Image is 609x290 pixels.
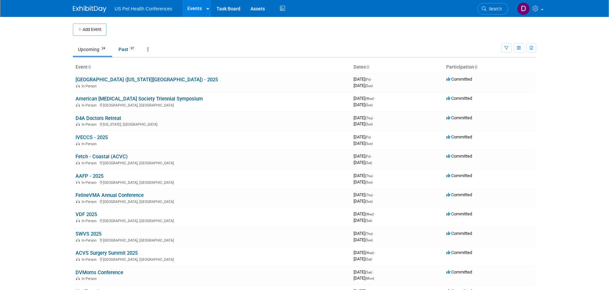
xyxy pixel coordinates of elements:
span: [DATE] [354,77,373,82]
span: 97 [129,46,136,51]
span: (Thu) [365,193,373,197]
span: In-Person [82,180,99,185]
span: - [374,231,375,236]
span: In-Person [82,142,99,146]
span: Committed [446,115,472,120]
span: [DATE] [354,134,373,139]
span: - [374,115,375,120]
a: Past97 [113,43,141,56]
th: Participation [443,61,536,73]
span: [DATE] [354,270,374,275]
span: [DATE] [354,250,376,255]
span: [DATE] [354,276,374,281]
span: Committed [446,154,472,159]
img: In-Person Event [76,257,80,261]
span: (Sat) [365,257,372,261]
span: Committed [446,134,472,139]
span: (Sun) [365,84,373,88]
span: [DATE] [354,218,372,223]
span: [DATE] [354,237,373,242]
span: (Wed) [365,212,374,216]
span: [DATE] [354,154,373,159]
span: [DATE] [354,256,372,261]
span: [DATE] [354,83,373,88]
span: - [374,192,375,197]
a: Search [477,3,508,15]
span: [DATE] [354,192,375,197]
span: [DATE] [354,96,376,101]
img: In-Person Event [76,180,80,184]
div: [GEOGRAPHIC_DATA], [GEOGRAPHIC_DATA] [76,218,348,223]
span: Committed [446,77,472,82]
span: - [373,270,374,275]
img: ExhibitDay [73,6,106,12]
th: Event [73,61,351,73]
span: [DATE] [354,173,375,178]
span: (Fri) [365,135,371,139]
a: ACVS Surgery Summit 2025 [76,250,138,256]
span: (Sat) [365,161,372,165]
span: Committed [446,173,472,178]
span: (Thu) [365,232,373,236]
span: (Sun) [365,142,373,146]
span: - [375,211,376,216]
span: (Sat) [365,219,372,222]
span: In-Person [82,103,99,108]
img: In-Person Event [76,161,80,164]
span: - [372,134,373,139]
div: [GEOGRAPHIC_DATA], [GEOGRAPHIC_DATA] [76,160,348,165]
span: Committed [446,192,472,197]
div: [GEOGRAPHIC_DATA], [GEOGRAPHIC_DATA] [76,237,348,243]
a: VDF 2025 [76,211,97,217]
img: In-Person Event [76,277,80,280]
a: IVECCS - 2025 [76,134,108,140]
span: (Wed) [365,97,374,100]
span: - [375,96,376,101]
span: Committed [446,231,472,236]
span: (Sun) [365,200,373,203]
span: - [372,154,373,159]
span: 24 [100,46,107,51]
img: Debra Smith [517,2,530,15]
span: - [374,173,375,178]
span: In-Person [82,219,99,223]
a: FelineVMA Annual Conference [76,192,144,198]
span: [DATE] [354,199,373,204]
span: [DATE] [354,160,372,165]
span: Committed [446,211,472,216]
span: [DATE] [354,121,373,126]
span: - [372,77,373,82]
a: Upcoming24 [73,43,112,56]
img: In-Person Event [76,238,80,242]
img: In-Person Event [76,219,80,222]
span: In-Person [82,200,99,204]
div: [GEOGRAPHIC_DATA], [GEOGRAPHIC_DATA] [76,256,348,262]
th: Dates [351,61,443,73]
span: In-Person [82,84,99,88]
span: (Sun) [365,238,373,242]
img: In-Person Event [76,200,80,203]
a: Sort by Start Date [366,64,369,70]
img: In-Person Event [76,103,80,107]
img: In-Person Event [76,84,80,87]
a: D4A Doctors Retreat [76,115,121,121]
a: American [MEDICAL_DATA] Society Triennial Symposium [76,96,203,102]
span: [DATE] [354,102,373,107]
a: [GEOGRAPHIC_DATA] ([US_STATE][GEOGRAPHIC_DATA]) - 2025 [76,77,218,83]
span: [DATE] [354,231,375,236]
a: DVMoms Conference [76,270,123,276]
span: [DATE] [354,179,373,184]
div: [GEOGRAPHIC_DATA], [GEOGRAPHIC_DATA] [76,179,348,185]
span: (Thu) [365,116,373,120]
span: - [375,250,376,255]
span: Committed [446,96,472,101]
img: In-Person Event [76,122,80,126]
span: (Fri) [365,78,371,81]
span: [DATE] [354,115,375,120]
span: In-Person [82,122,99,127]
span: (Thu) [365,174,373,178]
span: In-Person [82,161,99,165]
a: Fetch - Coastal (ACVC) [76,154,128,160]
span: Committed [446,250,472,255]
span: (Sat) [365,271,372,274]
